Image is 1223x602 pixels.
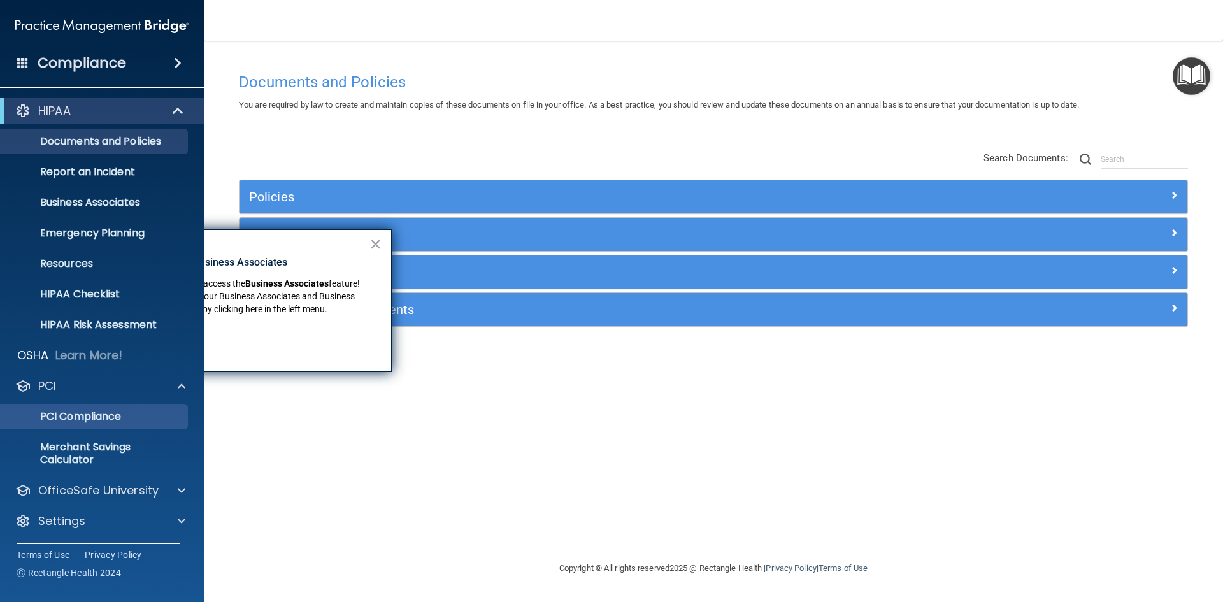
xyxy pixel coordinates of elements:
[38,378,56,394] p: PCI
[38,483,159,498] p: OfficeSafe University
[239,74,1188,90] h4: Documents and Policies
[8,166,182,178] p: Report an Incident
[249,227,941,241] h5: Privacy Documents
[38,103,71,118] p: HIPAA
[112,255,369,269] p: New Location for Business Associates
[1173,57,1210,95] button: Open Resource Center
[85,548,142,561] a: Privacy Policy
[8,257,182,270] p: Resources
[8,288,182,301] p: HIPAA Checklist
[8,441,182,466] p: Merchant Savings Calculator
[8,196,182,209] p: Business Associates
[819,563,868,573] a: Terms of Use
[1080,154,1091,165] img: ic-search.3b580494.png
[8,410,182,423] p: PCI Compliance
[1101,150,1188,169] input: Search
[245,278,329,289] strong: Business Associates
[8,135,182,148] p: Documents and Policies
[249,303,941,317] h5: Employee Acknowledgments
[38,54,126,72] h4: Compliance
[249,265,941,279] h5: Practice Forms and Logs
[15,13,189,39] img: PMB logo
[983,152,1068,164] span: Search Documents:
[369,234,382,254] button: Close
[17,566,121,579] span: Ⓒ Rectangle Health 2024
[481,548,946,589] div: Copyright © All rights reserved 2025 @ Rectangle Health | |
[38,513,85,529] p: Settings
[17,548,69,561] a: Terms of Use
[249,190,941,204] h5: Policies
[112,278,362,313] span: feature! You can now manage your Business Associates and Business Associate Agreements by clickin...
[55,348,123,363] p: Learn More!
[8,319,182,331] p: HIPAA Risk Assessment
[239,100,1079,110] span: You are required by law to create and maintain copies of these documents on file in your office. ...
[17,348,49,363] p: OSHA
[8,227,182,240] p: Emergency Planning
[766,563,816,573] a: Privacy Policy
